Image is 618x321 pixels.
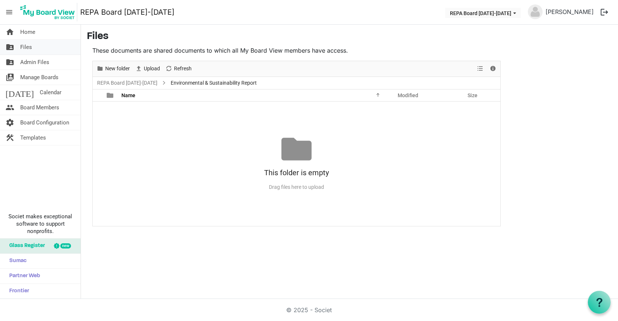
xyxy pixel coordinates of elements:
[163,61,194,77] div: Refresh
[20,115,69,130] span: Board Configuration
[104,64,131,73] span: New folder
[20,130,46,145] span: Templates
[468,92,477,98] span: Size
[6,254,26,268] span: Sumac
[528,4,543,19] img: no-profile-picture.svg
[80,5,174,20] a: REPA Board [DATE]-[DATE]
[96,78,159,88] a: REPA Board [DATE]-[DATE]
[2,5,16,19] span: menu
[20,55,49,70] span: Admin Files
[597,4,612,20] button: logout
[93,164,500,181] div: This folder is empty
[20,40,32,54] span: Files
[94,61,132,77] div: New folder
[3,213,77,235] span: Societ makes exceptional software to support nonprofits.
[6,100,14,115] span: people
[6,284,29,299] span: Frontier
[134,64,161,73] button: Upload
[40,85,61,100] span: Calendar
[6,239,45,253] span: Glass Register
[20,100,59,115] span: Board Members
[173,64,192,73] span: Refresh
[474,61,487,77] div: View
[445,8,521,18] button: REPA Board 2025-2026 dropdownbutton
[18,3,77,21] img: My Board View Logo
[143,64,161,73] span: Upload
[93,181,500,193] div: Drag files here to upload
[164,64,193,73] button: Refresh
[487,61,499,77] div: Details
[20,25,35,39] span: Home
[6,115,14,130] span: settings
[121,92,135,98] span: Name
[6,70,14,85] span: switch_account
[6,25,14,39] span: home
[398,92,418,98] span: Modified
[6,40,14,54] span: folder_shared
[6,130,14,145] span: construction
[92,46,501,55] p: These documents are shared documents to which all My Board View members have access.
[20,70,58,85] span: Manage Boards
[488,64,498,73] button: Details
[60,243,71,248] div: new
[543,4,597,19] a: [PERSON_NAME]
[476,64,484,73] button: View dropdownbutton
[95,64,131,73] button: New folder
[6,55,14,70] span: folder_shared
[6,269,40,283] span: Partner Web
[18,3,80,21] a: My Board View Logo
[132,61,163,77] div: Upload
[169,78,258,88] span: Environmental & Sustainability Report
[286,306,332,314] a: © 2025 - Societ
[6,85,34,100] span: [DATE]
[87,31,612,43] h3: Files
